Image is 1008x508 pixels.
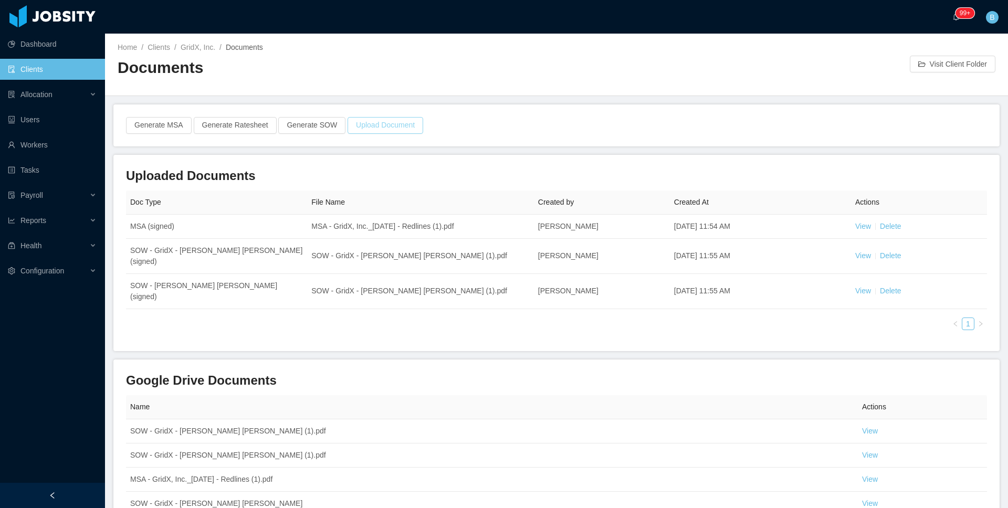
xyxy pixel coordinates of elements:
a: View [862,499,878,507]
a: View [862,427,878,435]
a: View [855,222,871,230]
h3: Google Drive Documents [126,372,987,389]
span: Configuration [20,267,64,275]
span: Reports [20,216,46,225]
h3: Uploaded Documents [126,167,987,184]
sup: 245 [955,8,974,18]
a: icon: pie-chartDashboard [8,34,97,55]
td: [PERSON_NAME] [534,215,670,239]
a: Home [118,43,137,51]
i: icon: medicine-box [8,242,15,249]
li: Next Page [974,317,987,330]
span: Created At [674,198,709,206]
a: View [855,287,871,295]
span: Payroll [20,191,43,199]
a: View [862,451,878,459]
td: [DATE] 11:55 AM [670,274,851,309]
td: SOW - GridX - [PERSON_NAME] [PERSON_NAME] (1).pdf [307,239,534,274]
i: icon: setting [8,267,15,274]
span: Actions [862,403,886,411]
h2: Documents [118,57,556,79]
a: GridX, Inc. [181,43,215,51]
td: [DATE] 11:54 AM [670,215,851,239]
i: icon: file-protect [8,192,15,199]
span: Health [20,241,41,250]
span: Created by [538,198,574,206]
a: Delete [880,251,901,260]
span: Name [130,403,150,411]
span: Documents [226,43,263,51]
span: Doc Type [130,198,161,206]
td: [PERSON_NAME] [534,274,670,309]
td: [PERSON_NAME] [534,239,670,274]
td: SOW - GridX - [PERSON_NAME] [PERSON_NAME] (signed) [126,239,307,274]
span: File Name [311,198,345,206]
i: icon: line-chart [8,217,15,224]
a: Clients [148,43,170,51]
button: Upload Document [348,117,423,134]
td: SOW - GridX - [PERSON_NAME] [PERSON_NAME] (1).pdf [126,419,858,443]
a: Delete [880,287,901,295]
td: SOW - GridX - [PERSON_NAME] [PERSON_NAME] (1).pdf [307,274,534,309]
button: Generate SOW [278,117,345,134]
i: icon: solution [8,91,15,98]
span: B [990,11,994,24]
td: MSA (signed) [126,215,307,239]
span: Allocation [20,90,52,99]
a: View [862,475,878,483]
td: SOW - GridX - [PERSON_NAME] [PERSON_NAME] (1).pdf [126,443,858,468]
a: Delete [880,222,901,230]
a: icon: userWorkers [8,134,97,155]
button: Generate Ratesheet [194,117,277,134]
a: View [855,251,871,260]
span: Actions [855,198,879,206]
td: MSA - GridX, Inc._[DATE] - Redlines (1).pdf [126,468,858,492]
a: icon: profileTasks [8,160,97,181]
i: icon: right [978,321,984,327]
span: / [219,43,222,51]
span: / [174,43,176,51]
a: 1 [962,318,974,330]
a: icon: robotUsers [8,109,97,130]
i: icon: bell [952,13,960,20]
li: Previous Page [949,317,962,330]
button: icon: folder-openVisit Client Folder [910,56,995,72]
td: MSA - GridX, Inc._[DATE] - Redlines (1).pdf [307,215,534,239]
i: icon: left [952,321,959,327]
td: SOW - [PERSON_NAME] [PERSON_NAME] (signed) [126,274,307,309]
span: / [141,43,143,51]
button: Generate MSA [126,117,192,134]
a: icon: auditClients [8,59,97,80]
td: [DATE] 11:55 AM [670,239,851,274]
